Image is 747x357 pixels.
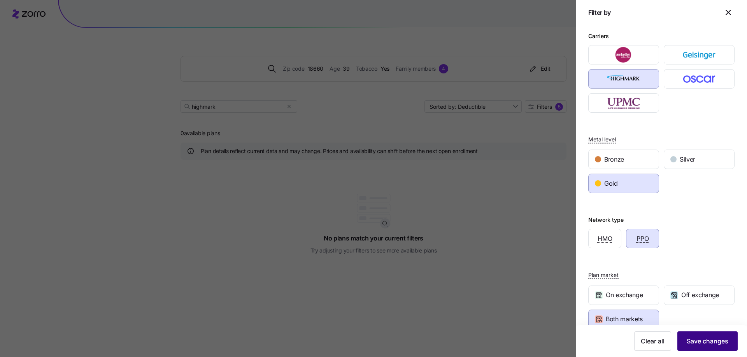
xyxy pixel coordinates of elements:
[606,290,643,300] span: On exchange
[680,155,695,164] span: Silver
[671,71,728,87] img: Oscar
[687,336,728,346] span: Save changes
[604,179,618,188] span: Gold
[595,95,652,111] img: UPMC
[588,271,619,279] span: Plan market
[681,290,719,300] span: Off exchange
[595,47,652,63] img: Ambetter
[606,314,643,324] span: Both markets
[588,32,609,40] div: Carriers
[595,71,652,87] img: Highmark BlueCross BlueShield
[588,136,616,143] span: Metal level
[634,331,671,351] button: Clear all
[588,9,716,17] h1: Filter by
[677,331,738,351] button: Save changes
[604,155,624,164] span: Bronze
[588,216,624,224] div: Network type
[671,47,728,63] img: Geisinger
[641,336,665,346] span: Clear all
[637,234,649,244] span: PPO
[598,234,612,244] span: HMO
